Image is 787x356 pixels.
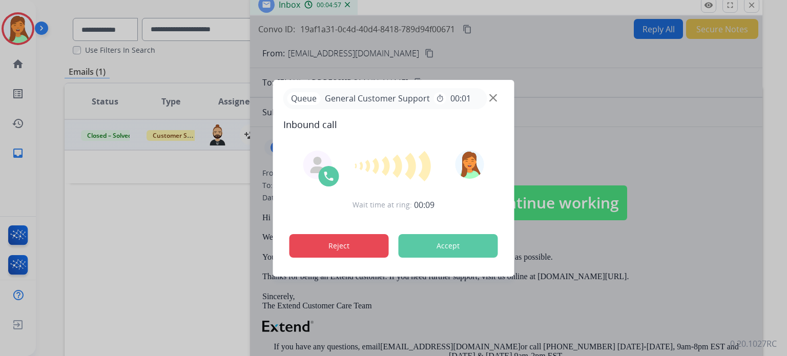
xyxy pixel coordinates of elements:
img: call-icon [323,170,335,182]
img: close-button [489,94,497,101]
p: 0.20.1027RC [730,338,777,350]
span: General Customer Support [321,92,434,104]
span: Wait time at ring: [353,200,412,210]
p: Queue [287,92,321,105]
img: agent-avatar [309,157,326,173]
mat-icon: timer [436,94,444,102]
span: 00:09 [414,199,434,211]
span: 00:01 [450,92,471,104]
button: Reject [289,234,389,258]
span: Inbound call [283,117,504,132]
button: Accept [399,234,498,258]
img: avatar [455,150,484,179]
